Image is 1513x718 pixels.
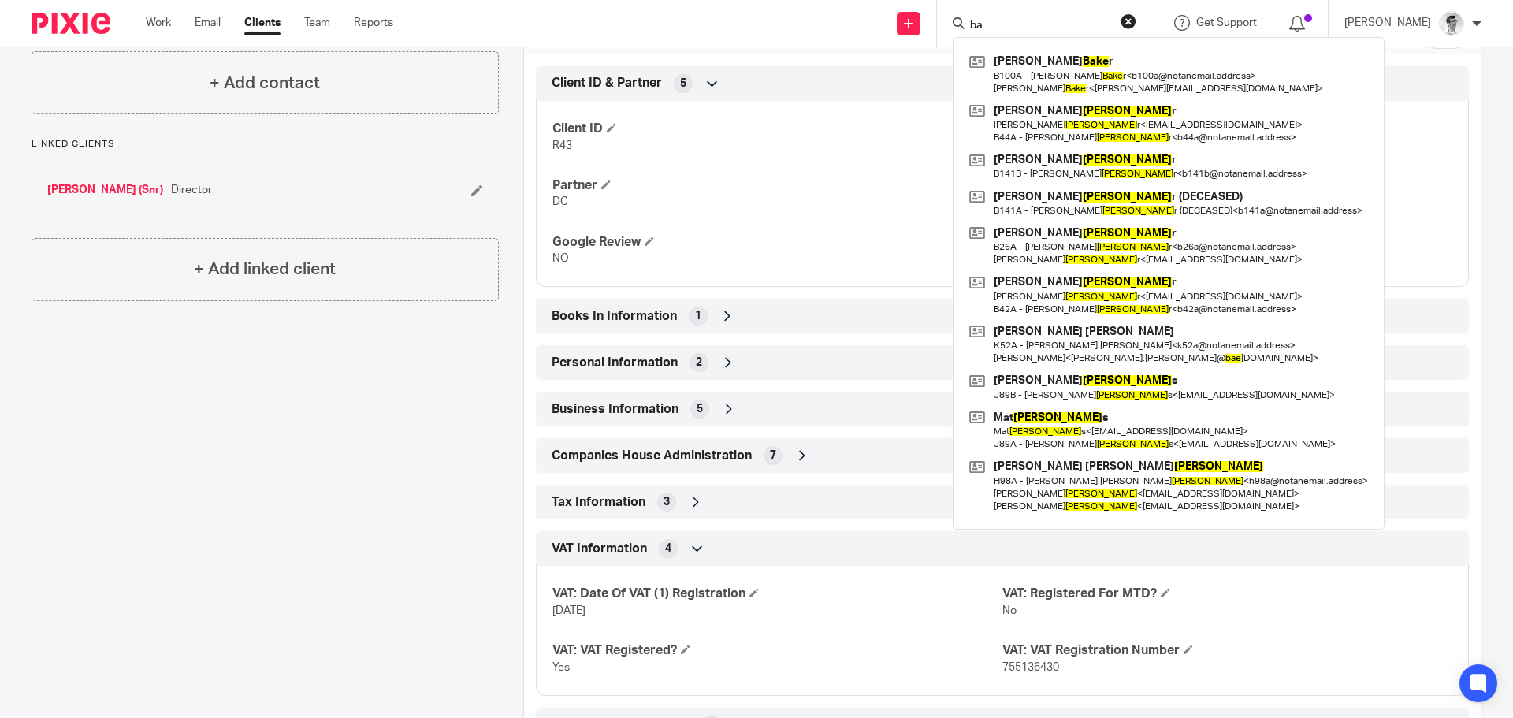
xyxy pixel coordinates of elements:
h4: Google Review [552,234,1002,251]
span: 5 [697,401,703,417]
h4: + Add contact [210,71,320,95]
span: 1 [695,308,701,324]
span: 3 [664,494,670,510]
h4: Client ID [552,121,1002,137]
span: Director [171,182,212,198]
span: DC [552,196,568,207]
span: Tax Information [552,494,645,511]
a: Work [146,15,171,31]
span: 7 [770,448,776,463]
span: VAT Information [552,541,647,557]
span: Companies House Administration [552,448,752,464]
a: Email [195,15,221,31]
span: Yes [552,662,570,673]
span: R43 [552,140,572,151]
span: [DATE] [552,605,585,616]
a: Clients [244,15,281,31]
span: Business Information [552,401,678,418]
p: [PERSON_NAME] [1344,15,1431,31]
p: Linked clients [32,138,499,151]
span: Books In Information [552,308,677,325]
a: Team [304,15,330,31]
h4: VAT: VAT Registered? [552,642,1002,659]
span: Get Support [1196,17,1257,28]
span: Client ID & Partner [552,75,662,91]
span: 4 [665,541,671,556]
h4: VAT: VAT Registration Number [1002,642,1452,659]
input: Search [968,19,1110,33]
h4: + Add linked client [194,257,336,281]
span: NO [552,253,569,264]
span: 2 [696,355,702,370]
a: [PERSON_NAME] (Snr) [47,182,163,198]
img: Pixie [32,13,110,34]
button: Clear [1121,13,1136,29]
img: Adam_2025.jpg [1439,11,1464,36]
h4: VAT: Registered For MTD? [1002,586,1452,602]
span: No [1002,605,1017,616]
h4: Partner [552,177,1002,194]
a: Reports [354,15,393,31]
span: 5 [680,76,686,91]
h4: VAT: Date Of VAT (1) Registration [552,586,1002,602]
span: 755136430 [1002,662,1059,673]
span: Personal Information [552,355,678,371]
